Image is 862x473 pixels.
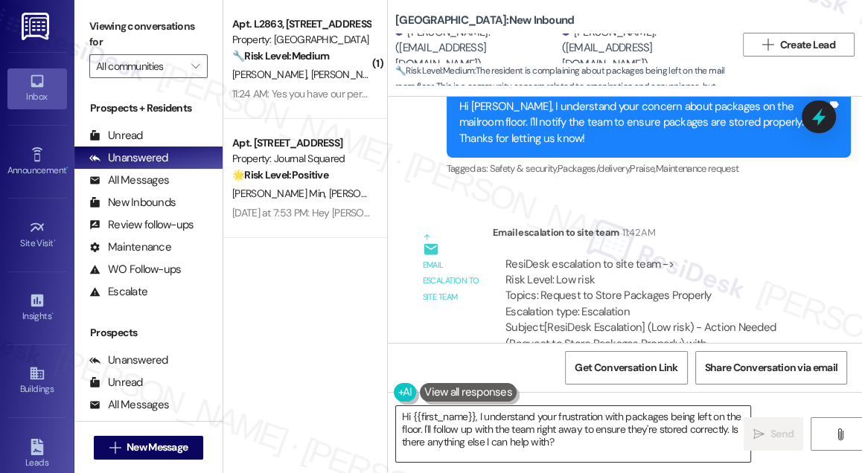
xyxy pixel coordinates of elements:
[753,428,764,440] i: 
[51,309,54,319] span: •
[232,68,311,81] span: [PERSON_NAME]
[66,163,68,173] span: •
[54,236,56,246] span: •
[630,162,655,175] span: Praise ,
[94,436,204,460] button: New Message
[232,151,370,167] div: Property: Journal Squared
[744,417,803,451] button: Send
[329,187,403,200] span: [PERSON_NAME]
[89,239,171,255] div: Maintenance
[89,15,208,54] label: Viewing conversations for
[395,65,474,77] strong: 🔧 Risk Level: Medium
[395,63,735,111] span: : The resident is complaining about packages being left on the mail room floor. This is a communi...
[705,360,837,376] span: Share Conversation via email
[232,168,328,181] strong: 🌟 Risk Level: Positive
[22,13,52,40] img: ResiDesk Logo
[89,150,168,166] div: Unanswered
[490,162,558,175] span: Safety & security ,
[7,215,67,255] a: Site Visit •
[562,25,725,72] div: [PERSON_NAME]. ([EMAIL_ADDRESS][DOMAIN_NAME])
[447,158,851,179] div: Tagged as:
[89,195,176,210] div: New Inbounds
[770,426,794,442] span: Send
[7,361,67,401] a: Buildings
[74,100,223,116] div: Prospects + Residents
[89,375,143,390] div: Unread
[89,419,176,435] div: New Inbounds
[232,49,329,62] strong: 🔧 Risk Level: Medium
[191,60,199,72] i: 
[743,33,855,57] button: Create Lead
[558,162,630,175] span: Packages/delivery ,
[834,428,846,440] i: 
[89,262,181,277] div: WO Follow-ups
[311,68,386,81] span: [PERSON_NAME]
[109,442,121,454] i: 
[395,25,558,72] div: [PERSON_NAME]. ([EMAIL_ADDRESS][DOMAIN_NAME])
[505,257,802,321] div: ResiDesk escalation to site team -> Risk Level: Low risk Topics: Request to Store Packages Proper...
[89,173,169,188] div: All Messages
[7,288,67,328] a: Insights •
[762,39,773,51] i: 
[619,225,655,240] div: 11:42 AM
[127,440,188,455] span: New Message
[232,16,370,32] div: Apt. L2863, [STREET_ADDRESS][PERSON_NAME]
[232,32,370,48] div: Property: [GEOGRAPHIC_DATA]
[232,187,329,200] span: [PERSON_NAME] Min
[7,68,67,109] a: Inbox
[89,128,143,144] div: Unread
[396,406,750,462] textarea: Hi {{first_name}}, I understand your frustration with packages being left on the floor. I'll foll...
[493,225,814,245] div: Email escalation to site team
[96,54,184,78] input: All communities
[695,351,847,384] button: Share Conversation via email
[656,162,739,175] span: Maintenance request
[232,135,370,151] div: Apt. [STREET_ADDRESS]
[780,37,835,53] span: Create Lead
[459,99,827,147] div: Hi [PERSON_NAME], I understand your concern about packages on the mailroom floor. I'll notify the...
[74,325,223,341] div: Prospects
[89,353,168,368] div: Unanswered
[395,13,574,28] b: [GEOGRAPHIC_DATA]: New Inbound
[423,257,481,305] div: Email escalation to site team
[575,360,677,376] span: Get Conversation Link
[89,217,194,233] div: Review follow-ups
[89,284,147,300] div: Escalate
[505,320,802,384] div: Subject: [ResiDesk Escalation] (Low risk) - Action Needed (Request to Store Packages Properly) wi...
[89,397,169,413] div: All Messages
[565,351,687,384] button: Get Conversation Link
